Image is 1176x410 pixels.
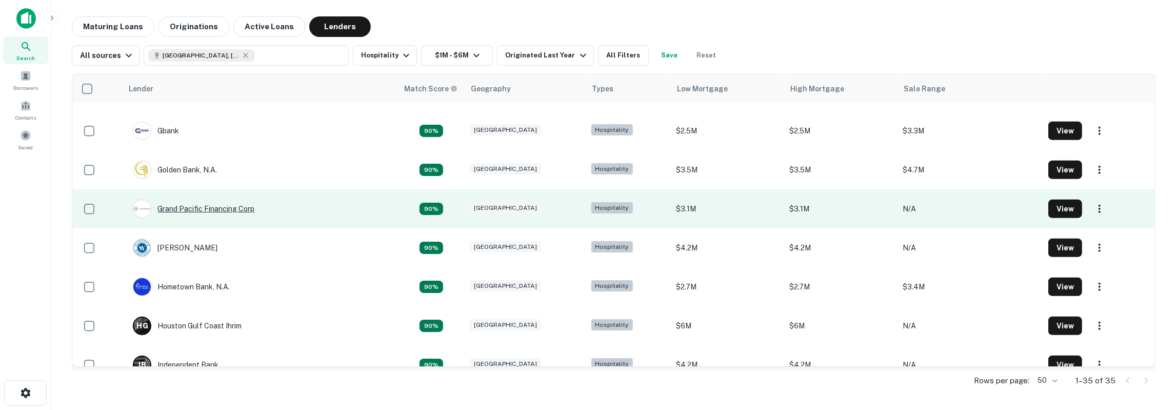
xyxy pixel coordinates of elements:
[1048,200,1082,218] button: View
[404,83,455,94] h6: Match Score
[898,306,1043,345] td: N/A
[18,143,33,151] span: Saved
[465,74,586,103] th: Geography
[3,36,48,64] a: Search
[133,161,151,179] img: picture
[133,122,151,140] img: picture
[671,267,784,306] td: $2.7M
[671,74,784,103] th: Low Mortgage
[1048,239,1082,257] button: View
[784,345,898,384] td: $4.2M
[898,345,1043,384] td: N/A
[133,239,217,257] div: [PERSON_NAME]
[784,267,898,306] td: $2.7M
[133,356,218,374] div: Independent Bank
[677,83,728,95] div: Low Mortgage
[497,45,593,66] button: Originated Last Year
[133,278,151,296] img: picture
[136,321,148,331] p: H G
[653,45,686,66] button: Save your search to get updates of matches that match your search criteria.
[470,202,541,214] div: [GEOGRAPHIC_DATA]
[353,45,417,66] button: Hospitality
[470,319,541,331] div: [GEOGRAPHIC_DATA]
[1075,375,1115,387] p: 1–35 of 35
[1048,122,1082,140] button: View
[158,16,229,37] button: Originations
[784,111,898,150] td: $2.5M
[1048,356,1082,374] button: View
[784,306,898,345] td: $6M
[133,278,230,296] div: Hometown Bank, N.a.
[671,111,784,150] td: $2.5M
[420,242,443,254] div: Capitalize uses an advanced AI algorithm to match your search with the best lender. The match sco...
[592,83,614,95] div: Types
[13,84,38,92] span: Borrowers
[398,74,465,103] th: Capitalize uses an advanced AI algorithm to match your search with the best lender. The match sco...
[133,317,242,335] div: Houston Gulf Coast Ihrim
[72,16,154,37] button: Maturing Loans
[591,202,633,214] div: Hospitality
[671,189,784,228] td: $3.1M
[784,74,898,103] th: High Mortgage
[420,164,443,176] div: Capitalize uses an advanced AI algorithm to match your search with the best lender. The match sco...
[471,83,511,95] div: Geography
[904,83,945,95] div: Sale Range
[133,239,151,257] img: picture
[974,375,1029,387] p: Rows per page:
[898,111,1043,150] td: $3.3M
[1048,161,1082,179] button: View
[1125,328,1176,377] iframe: Chat Widget
[598,45,649,66] button: All Filters
[671,345,784,384] td: $4.2M
[309,16,371,37] button: Lenders
[784,189,898,228] td: $3.1M
[690,45,723,66] button: Reset
[784,150,898,189] td: $3.5M
[586,74,671,103] th: Types
[133,200,254,218] div: Grand Pacific Financing Corp
[3,96,48,124] a: Contacts
[1033,373,1059,388] div: 50
[470,280,541,292] div: [GEOGRAPHIC_DATA]
[591,280,633,292] div: Hospitality
[898,189,1043,228] td: N/A
[421,45,493,66] button: $1M - $6M
[420,203,443,215] div: Capitalize uses an advanced AI algorithm to match your search with the best lender. The match sco...
[144,45,349,66] button: [GEOGRAPHIC_DATA], [GEOGRAPHIC_DATA], [GEOGRAPHIC_DATA]
[129,83,153,95] div: Lender
[3,126,48,153] a: Saved
[163,51,240,60] span: [GEOGRAPHIC_DATA], [GEOGRAPHIC_DATA], [GEOGRAPHIC_DATA]
[80,49,135,62] div: All sources
[133,200,151,218] img: picture
[671,150,784,189] td: $3.5M
[790,83,844,95] div: High Mortgage
[138,360,146,370] p: I B
[591,163,633,175] div: Hospitality
[470,124,541,136] div: [GEOGRAPHIC_DATA]
[123,74,398,103] th: Lender
[72,45,139,66] button: All sources
[420,281,443,293] div: Capitalize uses an advanced AI algorithm to match your search with the best lender. The match sco...
[898,267,1043,306] td: $3.4M
[470,358,541,370] div: [GEOGRAPHIC_DATA]
[671,306,784,345] td: $6M
[3,66,48,94] a: Borrowers
[671,228,784,267] td: $4.2M
[133,161,217,179] div: Golden Bank, N.a.
[16,54,35,62] span: Search
[898,74,1043,103] th: Sale Range
[15,113,36,122] span: Contacts
[591,241,633,253] div: Hospitality
[420,125,443,137] div: Capitalize uses an advanced AI algorithm to match your search with the best lender. The match sco...
[420,359,443,371] div: Capitalize uses an advanced AI algorithm to match your search with the best lender. The match sco...
[470,163,541,175] div: [GEOGRAPHIC_DATA]
[16,8,36,29] img: capitalize-icon.png
[1048,317,1082,335] button: View
[591,124,633,136] div: Hospitality
[404,83,457,94] div: Capitalize uses an advanced AI algorithm to match your search with the best lender. The match sco...
[470,241,541,253] div: [GEOGRAPHIC_DATA]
